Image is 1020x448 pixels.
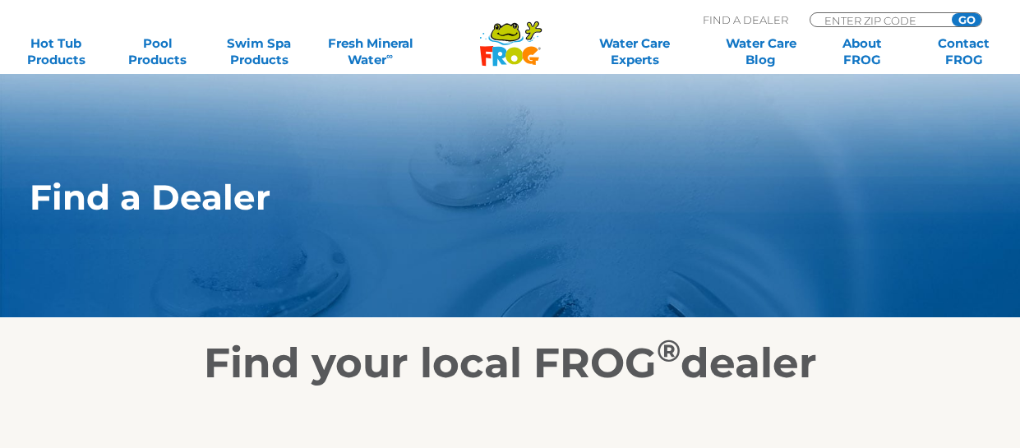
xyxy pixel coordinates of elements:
sup: ∞ [386,50,393,62]
a: AboutFROG [823,35,902,68]
h2: Find your local FROG dealer [5,339,1016,388]
p: Find A Dealer [703,12,788,27]
a: ContactFROG [925,35,1004,68]
h1: Find a Dealer [30,178,915,217]
input: Zip Code Form [823,13,934,27]
input: GO [952,13,981,26]
a: Water CareBlog [722,35,801,68]
a: Water CareExperts [570,35,699,68]
sup: ® [657,332,681,369]
a: Fresh MineralWater∞ [321,35,420,68]
a: Swim SpaProducts [219,35,298,68]
a: Hot TubProducts [16,35,95,68]
a: PoolProducts [118,35,197,68]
